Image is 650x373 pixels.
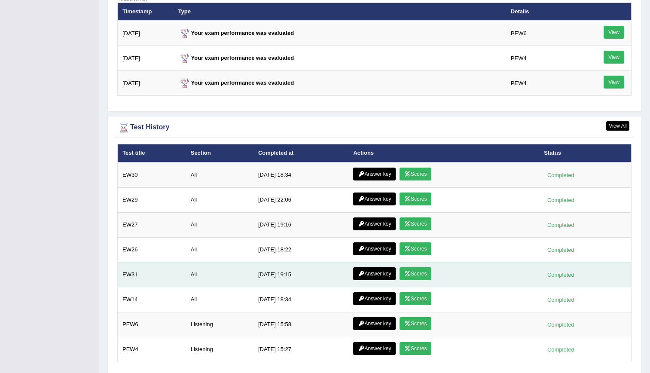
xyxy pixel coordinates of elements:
a: Answer key [353,292,396,305]
td: All [186,237,253,262]
td: PEW4 [118,337,186,362]
a: View All [606,121,629,131]
td: [DATE] 15:58 [253,312,349,337]
a: View [604,76,624,89]
td: EW27 [118,212,186,237]
div: Completed [544,320,577,329]
a: Scores [400,292,431,305]
div: Completed [544,345,577,354]
td: PEW6 [506,21,580,46]
td: [DATE] 22:06 [253,187,349,212]
a: Scores [400,342,431,355]
strong: Your exam performance was evaluated [178,79,294,86]
td: Listening [186,312,253,337]
td: PEW4 [506,46,580,71]
th: Details [506,3,580,21]
td: [DATE] 19:15 [253,262,349,287]
a: Answer key [353,342,396,355]
div: Completed [544,171,577,180]
div: Completed [544,196,577,205]
a: Answer key [353,217,396,230]
td: [DATE] [118,21,174,46]
td: EW14 [118,287,186,312]
th: Timestamp [118,3,174,21]
a: Scores [400,317,431,330]
td: EW29 [118,187,186,212]
td: [DATE] 18:34 [253,162,349,188]
div: Test History [117,121,632,134]
th: Section [186,144,253,162]
td: [DATE] [118,71,174,96]
td: Listening [186,337,253,362]
td: [DATE] 19:16 [253,212,349,237]
a: Answer key [353,193,396,205]
th: Completed at [253,144,349,162]
td: All [186,162,253,188]
a: Answer key [353,168,396,180]
a: View [604,51,624,64]
td: All [186,187,253,212]
a: Scores [400,242,431,255]
a: Scores [400,267,431,280]
td: All [186,287,253,312]
td: All [186,212,253,237]
a: Answer key [353,267,396,280]
strong: Your exam performance was evaluated [178,30,294,36]
td: EW26 [118,237,186,262]
a: Answer key [353,317,396,330]
strong: Your exam performance was evaluated [178,55,294,61]
div: Completed [544,245,577,254]
a: View [604,26,624,39]
a: Answer key [353,242,396,255]
td: PEW6 [118,312,186,337]
td: PEW4 [506,71,580,96]
th: Status [539,144,631,162]
td: [DATE] 15:27 [253,337,349,362]
td: EW31 [118,262,186,287]
a: Scores [400,168,431,180]
td: [DATE] 18:34 [253,287,349,312]
td: All [186,262,253,287]
td: EW30 [118,162,186,188]
div: Completed [544,220,577,229]
th: Actions [348,144,539,162]
a: Scores [400,217,431,230]
div: Completed [544,295,577,304]
th: Test title [118,144,186,162]
div: Completed [544,270,577,279]
td: [DATE] 18:22 [253,237,349,262]
a: Scores [400,193,431,205]
th: Type [174,3,506,21]
td: [DATE] [118,46,174,71]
